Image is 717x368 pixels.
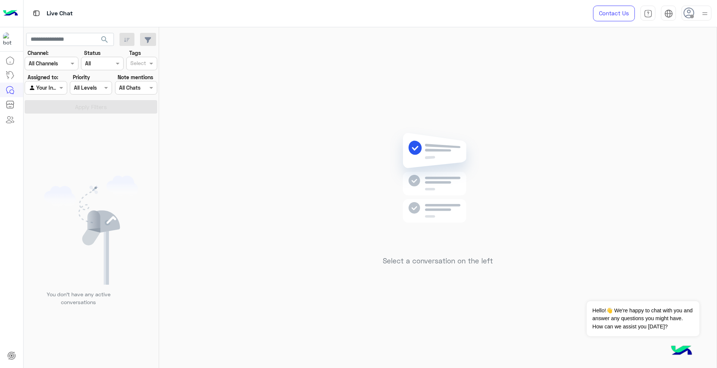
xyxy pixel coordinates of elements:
img: no messages [384,127,492,251]
h5: Select a conversation on the left [383,257,493,265]
span: search [100,35,109,44]
label: Priority [73,73,90,81]
label: Note mentions [118,73,153,81]
img: tab [664,9,673,18]
span: Hello!👋 We're happy to chat with you and answer any questions you might have. How can we assist y... [587,301,699,336]
label: Channel: [28,49,49,57]
a: tab [640,6,655,21]
label: Status [84,49,100,57]
p: Live Chat [47,9,73,19]
button: Apply Filters [25,100,157,114]
img: profile [700,9,710,18]
div: Select [129,59,146,69]
a: Contact Us [593,6,635,21]
label: Tags [129,49,141,57]
p: You don’t have any active conversations [41,290,116,306]
label: Assigned to: [28,73,58,81]
button: search [96,33,114,49]
img: tab [644,9,652,18]
img: 713415422032625 [3,33,16,46]
img: hulul-logo.png [668,338,695,364]
img: empty users [44,176,138,285]
img: tab [32,9,41,18]
img: Logo [3,6,18,21]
